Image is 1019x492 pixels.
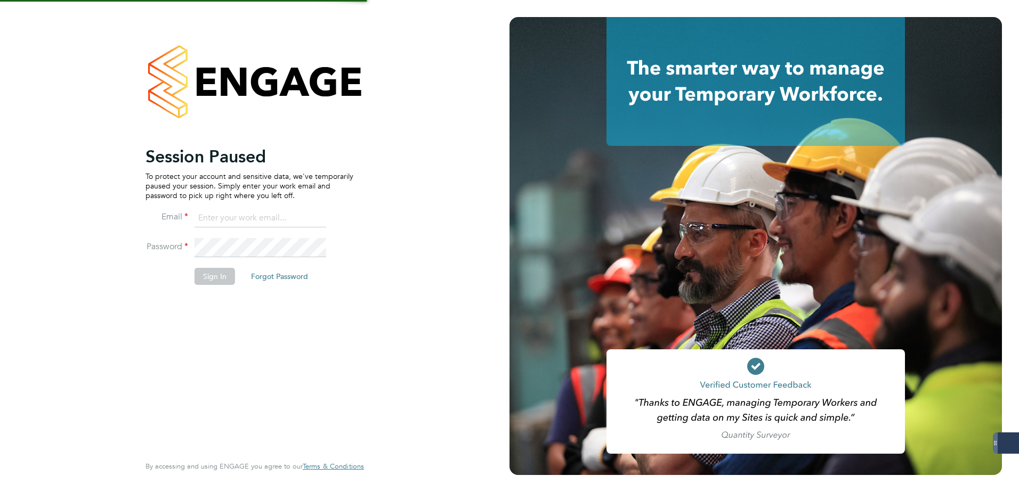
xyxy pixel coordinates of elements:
label: Email [145,211,188,223]
p: To protect your account and sensitive data, we've temporarily paused your session. Simply enter y... [145,171,353,201]
button: Sign In [195,268,235,285]
button: Forgot Password [242,268,317,285]
label: Password [145,241,188,252]
span: By accessing and using ENGAGE you agree to our [145,462,364,471]
a: Terms & Conditions [303,462,364,471]
h2: Session Paused [145,146,353,167]
input: Enter your work email... [195,209,326,228]
span: Terms & Conditions [303,462,364,471]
